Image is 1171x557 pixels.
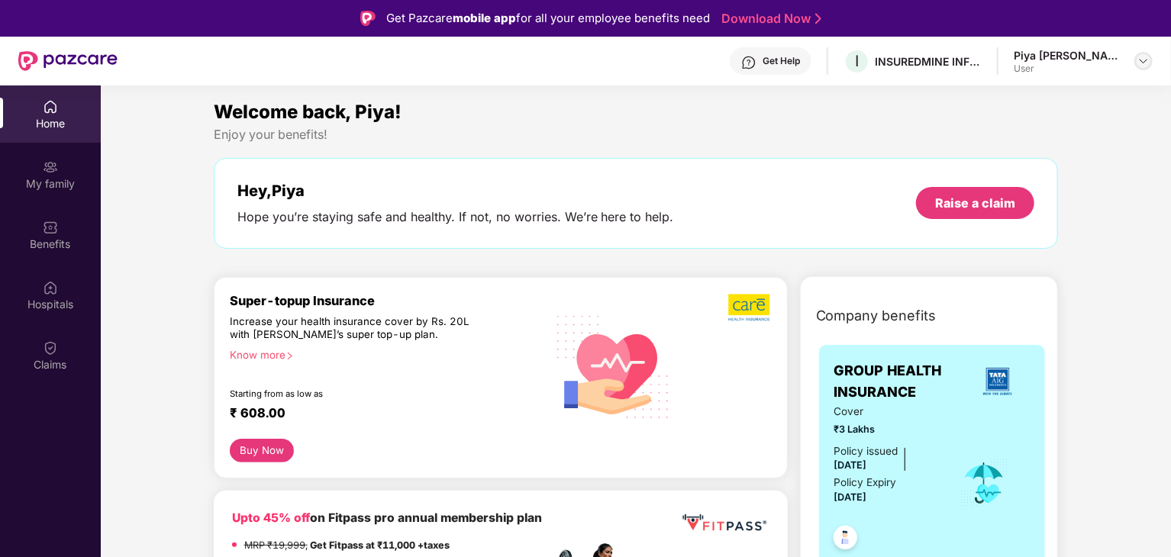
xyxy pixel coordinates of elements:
div: Get Help [763,55,800,67]
img: insurerLogo [977,361,1018,402]
img: Logo [360,11,376,26]
img: fppp.png [679,509,769,537]
span: I [855,52,859,70]
div: Piya [PERSON_NAME] [1014,48,1121,63]
strong: Get Fitpass at ₹11,000 +taxes [310,539,450,551]
span: ₹3 Lakhs [834,422,939,437]
img: b5dec4f62d2307b9de63beb79f102df3.png [728,293,772,322]
div: Get Pazcare for all your employee benefits need [386,9,710,27]
div: Starting from as low as [230,388,481,399]
img: svg+xml;base64,PHN2ZyBpZD0iSG9tZSIgeG1sbnM9Imh0dHA6Ly93d3cudzMub3JnLzIwMDAvc3ZnIiB3aWR0aD0iMjAiIG... [43,99,58,114]
div: ₹ 608.00 [230,405,531,423]
div: Enjoy your benefits! [214,127,1059,143]
div: INSUREDMINE INFOTECH INDIA PRIVATE LIMITED [875,54,982,69]
div: Raise a claim [935,195,1015,211]
span: [DATE] [834,459,867,471]
div: Know more [230,349,537,359]
del: MRP ₹19,999, [244,539,308,551]
div: Policy Expiry [834,475,897,491]
button: Buy Now [230,439,295,462]
div: Policy issued [834,443,898,459]
span: Welcome back, Piya! [214,101,402,123]
div: Hope you’re staying safe and healthy. If not, no worries. We’re here to help. [237,209,674,225]
img: svg+xml;base64,PHN2ZyBpZD0iQmVuZWZpdHMiIHhtbG5zPSJodHRwOi8vd3d3LnczLm9yZy8yMDAwL3N2ZyIgd2lkdGg9Ij... [43,220,58,235]
b: Upto 45% off [232,510,310,525]
span: GROUP HEALTH INSURANCE [834,360,966,404]
img: svg+xml;base64,PHN2ZyBpZD0iSG9zcGl0YWxzIiB4bWxucz0iaHR0cDovL3d3dy53My5vcmcvMjAwMC9zdmciIHdpZHRoPS... [43,280,58,295]
b: on Fitpass pro annual membership plan [232,510,542,525]
span: right [285,352,294,360]
img: icon [960,458,1009,508]
span: Cover [834,404,939,420]
a: Download Now [721,11,817,27]
span: Company benefits [816,305,937,327]
div: Hey, Piya [237,182,674,200]
img: svg+xml;base64,PHN2ZyBpZD0iSGVscC0zMngzMiIgeG1sbnM9Imh0dHA6Ly93d3cudzMub3JnLzIwMDAvc3ZnIiB3aWR0aD... [741,55,756,70]
strong: mobile app [453,11,516,25]
img: svg+xml;base64,PHN2ZyB4bWxucz0iaHR0cDovL3d3dy53My5vcmcvMjAwMC9zdmciIHhtbG5zOnhsaW5rPSJodHRwOi8vd3... [546,297,682,435]
span: [DATE] [834,491,867,503]
img: svg+xml;base64,PHN2ZyBpZD0iQ2xhaW0iIHhtbG5zPSJodHRwOi8vd3d3LnczLm9yZy8yMDAwL3N2ZyIgd2lkdGg9IjIwIi... [43,340,58,356]
div: Increase your health insurance cover by Rs. 20L with [PERSON_NAME]’s super top-up plan. [230,315,480,343]
div: User [1014,63,1121,75]
img: New Pazcare Logo [18,51,118,71]
img: Stroke [815,11,821,27]
img: svg+xml;base64,PHN2ZyB3aWR0aD0iMjAiIGhlaWdodD0iMjAiIHZpZXdCb3g9IjAgMCAyMCAyMCIgZmlsbD0ibm9uZSIgeG... [43,159,58,175]
div: Super-topup Insurance [230,293,546,308]
img: svg+xml;base64,PHN2ZyBpZD0iRHJvcGRvd24tMzJ4MzIiIHhtbG5zPSJodHRwOi8vd3d3LnczLm9yZy8yMDAwL3N2ZyIgd2... [1137,55,1150,67]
